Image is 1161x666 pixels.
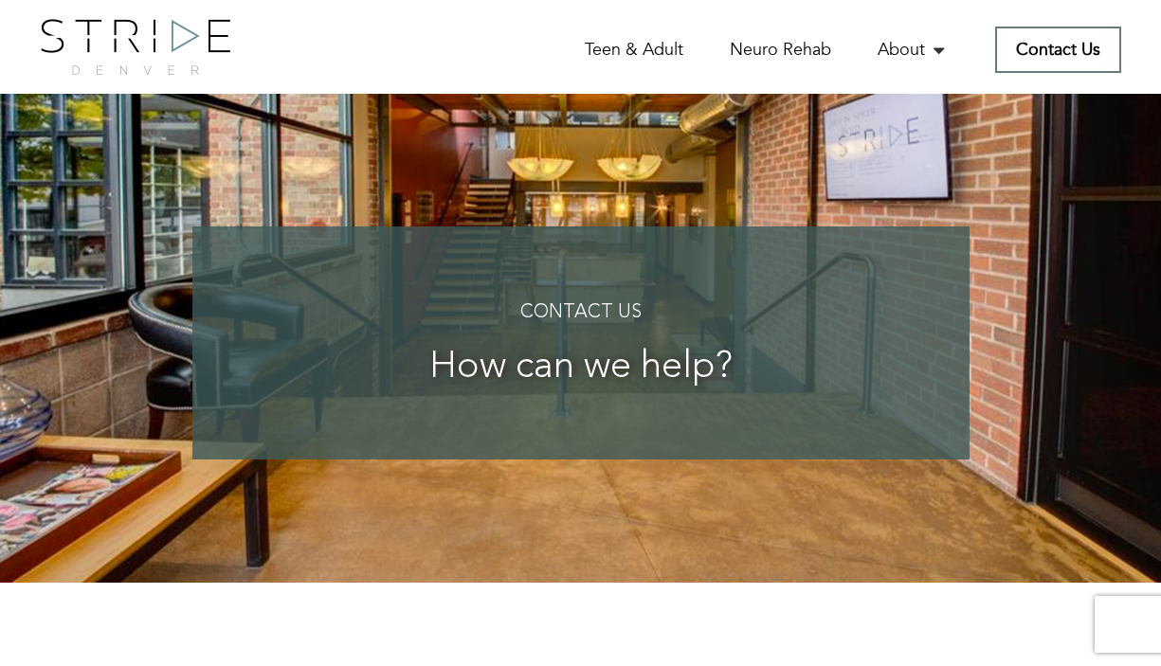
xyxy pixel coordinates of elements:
[230,302,932,323] h4: Contact Us
[878,38,949,62] a: About
[41,19,230,75] img: logo.png
[230,347,932,388] h3: How can we help?
[585,38,683,62] a: Teen & Adult
[730,38,831,62] a: Neuro Rehab
[995,27,1121,73] a: Contact Us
